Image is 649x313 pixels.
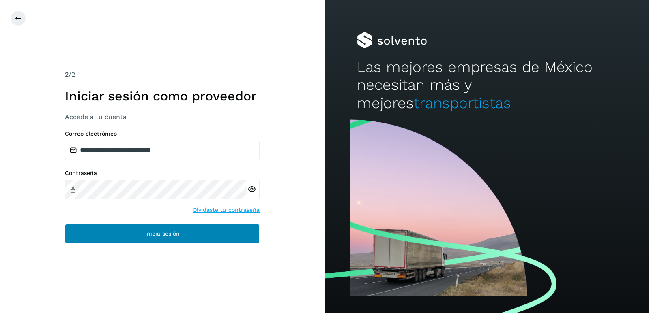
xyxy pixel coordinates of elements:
a: Olvidaste tu contraseña [193,206,260,214]
span: 2 [65,70,69,78]
span: transportistas [414,94,511,112]
h2: Las mejores empresas de México necesitan más y mejores [357,58,617,112]
label: Correo electrónico [65,130,260,137]
button: Inicia sesión [65,224,260,243]
span: Inicia sesión [145,231,180,236]
label: Contraseña [65,170,260,177]
h3: Accede a tu cuenta [65,113,260,121]
div: /2 [65,70,260,79]
h1: Iniciar sesión como proveedor [65,88,260,104]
